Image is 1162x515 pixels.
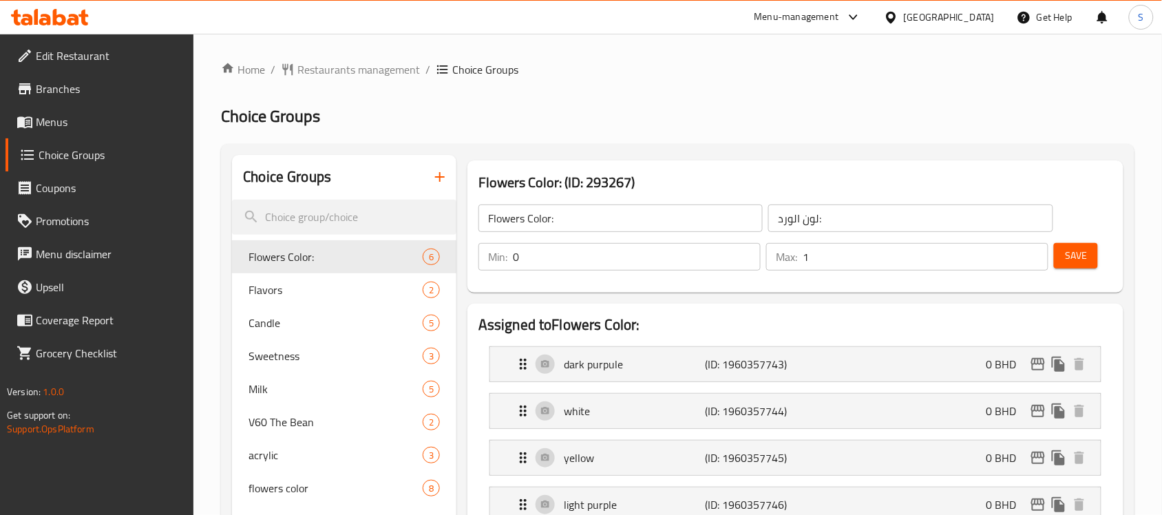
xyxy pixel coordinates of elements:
[423,284,439,297] span: 2
[1028,401,1048,421] button: edit
[243,167,331,187] h2: Choice Groups
[564,496,705,513] p: light purple
[1069,401,1090,421] button: delete
[232,406,456,439] div: V60 The Bean2
[249,249,423,265] span: Flowers Color:
[232,306,456,339] div: Candle5
[1028,494,1048,515] button: edit
[36,180,183,196] span: Coupons
[249,282,423,298] span: Flavors
[425,61,430,78] li: /
[1048,401,1069,421] button: duplicate
[249,381,423,397] span: Milk
[705,403,799,419] p: (ID: 1960357744)
[1069,354,1090,375] button: delete
[478,341,1112,388] li: Expand
[904,10,995,25] div: [GEOGRAPHIC_DATA]
[36,114,183,130] span: Menus
[1028,354,1048,375] button: edit
[271,61,275,78] li: /
[423,414,440,430] div: Choices
[232,273,456,306] div: Flavors2
[1028,448,1048,468] button: edit
[488,249,507,265] p: Min:
[36,246,183,262] span: Menu disclaimer
[564,403,705,419] p: white
[705,450,799,466] p: (ID: 1960357745)
[6,304,194,337] a: Coverage Report
[36,279,183,295] span: Upsell
[564,356,705,372] p: dark purpule
[249,480,423,496] span: flowers color
[6,238,194,271] a: Menu disclaimer
[452,61,518,78] span: Choice Groups
[1048,448,1069,468] button: duplicate
[7,383,41,401] span: Version:
[221,61,265,78] a: Home
[6,171,194,204] a: Coupons
[221,101,320,132] span: Choice Groups
[39,147,183,163] span: Choice Groups
[232,372,456,406] div: Milk5
[232,240,456,273] div: Flowers Color:6
[754,9,839,25] div: Menu-management
[564,450,705,466] p: yellow
[423,480,440,496] div: Choices
[423,315,440,331] div: Choices
[36,48,183,64] span: Edit Restaurant
[478,388,1112,434] li: Expand
[423,350,439,363] span: 3
[490,394,1101,428] div: Expand
[705,496,799,513] p: (ID: 1960357746)
[423,447,440,463] div: Choices
[1069,494,1090,515] button: delete
[36,312,183,328] span: Coverage Report
[423,383,439,396] span: 5
[423,249,440,265] div: Choices
[478,315,1112,335] h2: Assigned to Flowers Color:
[232,339,456,372] div: Sweetness3
[232,200,456,235] input: search
[232,439,456,472] div: acrylic3
[1054,243,1098,269] button: Save
[249,315,423,331] span: Candle
[490,347,1101,381] div: Expand
[297,61,420,78] span: Restaurants management
[423,317,439,330] span: 5
[36,213,183,229] span: Promotions
[1048,494,1069,515] button: duplicate
[6,138,194,171] a: Choice Groups
[705,356,799,372] p: (ID: 1960357743)
[281,61,420,78] a: Restaurants management
[423,251,439,264] span: 6
[43,383,64,401] span: 1.0.0
[478,434,1112,481] li: Expand
[232,472,456,505] div: flowers color8
[423,416,439,429] span: 2
[6,39,194,72] a: Edit Restaurant
[423,381,440,397] div: Choices
[986,356,1028,372] p: 0 BHD
[423,348,440,364] div: Choices
[423,482,439,495] span: 8
[6,72,194,105] a: Branches
[478,171,1112,193] h3: Flowers Color: (ID: 293267)
[423,449,439,462] span: 3
[1069,448,1090,468] button: delete
[776,249,797,265] p: Max:
[1139,10,1144,25] span: S
[7,420,94,438] a: Support.OpsPlatform
[6,105,194,138] a: Menus
[6,337,194,370] a: Grocery Checklist
[36,345,183,361] span: Grocery Checklist
[7,406,70,424] span: Get support on:
[986,403,1028,419] p: 0 BHD
[249,348,423,364] span: Sweetness
[6,204,194,238] a: Promotions
[986,450,1028,466] p: 0 BHD
[36,81,183,97] span: Branches
[221,61,1134,78] nav: breadcrumb
[1048,354,1069,375] button: duplicate
[1065,247,1087,264] span: Save
[986,496,1028,513] p: 0 BHD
